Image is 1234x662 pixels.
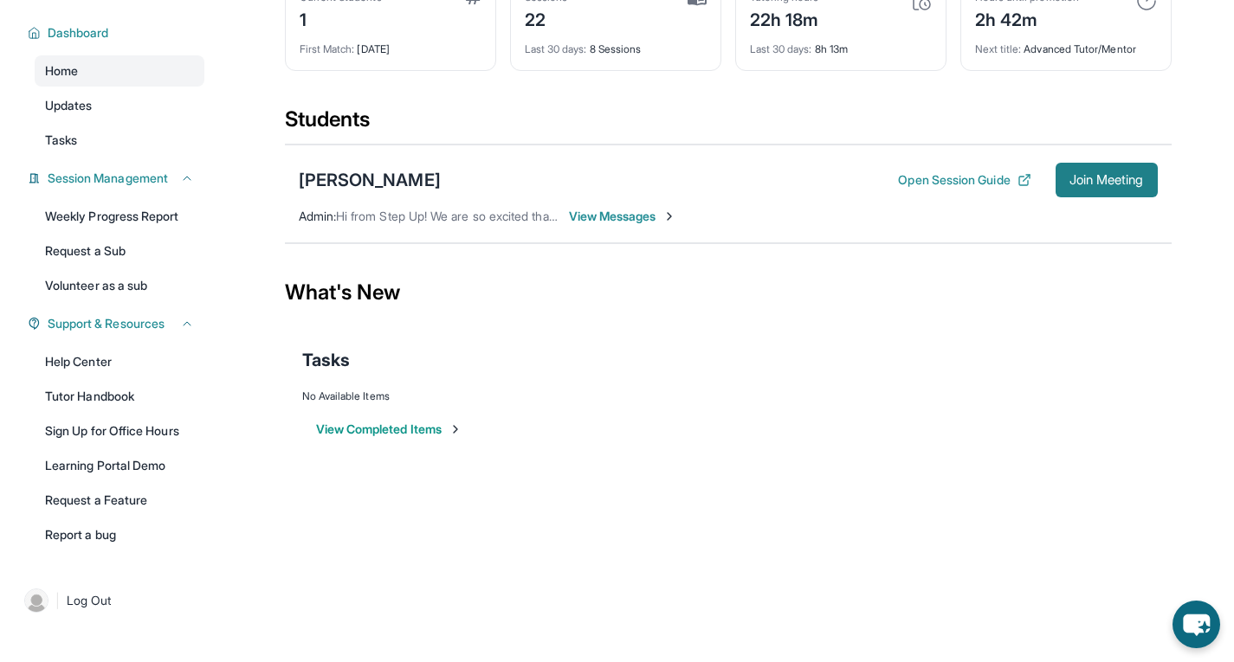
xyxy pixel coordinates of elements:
[35,125,204,156] a: Tasks
[898,171,1030,189] button: Open Session Guide
[55,590,60,611] span: |
[525,32,707,56] div: 8 Sessions
[302,389,1154,403] div: No Available Items
[35,201,204,232] a: Weekly Progress Report
[1173,601,1220,648] button: chat-button
[750,32,932,56] div: 8h 13m
[35,346,204,377] a: Help Center
[750,4,819,32] div: 22h 18m
[299,168,441,192] div: [PERSON_NAME]
[1069,175,1144,185] span: Join Meeting
[35,270,204,301] a: Volunteer as a sub
[302,348,350,372] span: Tasks
[41,170,194,187] button: Session Management
[45,97,93,114] span: Updates
[45,62,78,80] span: Home
[45,132,77,149] span: Tasks
[299,209,336,223] span: Admin :
[569,208,677,225] span: View Messages
[1056,163,1158,197] button: Join Meeting
[35,235,204,267] a: Request a Sub
[316,421,462,438] button: View Completed Items
[662,209,676,223] img: Chevron-Right
[24,588,48,613] img: user-img
[48,24,109,42] span: Dashboard
[525,4,568,32] div: 22
[525,42,587,55] span: Last 30 days :
[975,4,1079,32] div: 2h 42m
[35,415,204,447] a: Sign Up for Office Hours
[300,32,481,56] div: [DATE]
[300,42,355,55] span: First Match :
[285,254,1172,331] div: What's New
[35,90,204,121] a: Updates
[750,42,812,55] span: Last 30 days :
[41,315,194,332] button: Support & Resources
[35,450,204,481] a: Learning Portal Demo
[17,582,204,620] a: |Log Out
[35,485,204,516] a: Request a Feature
[35,55,204,87] a: Home
[48,315,165,332] span: Support & Resources
[975,32,1157,56] div: Advanced Tutor/Mentor
[48,170,168,187] span: Session Management
[975,42,1022,55] span: Next title :
[300,4,382,32] div: 1
[285,106,1172,144] div: Students
[35,519,204,550] a: Report a bug
[41,24,194,42] button: Dashboard
[67,592,112,609] span: Log Out
[35,381,204,412] a: Tutor Handbook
